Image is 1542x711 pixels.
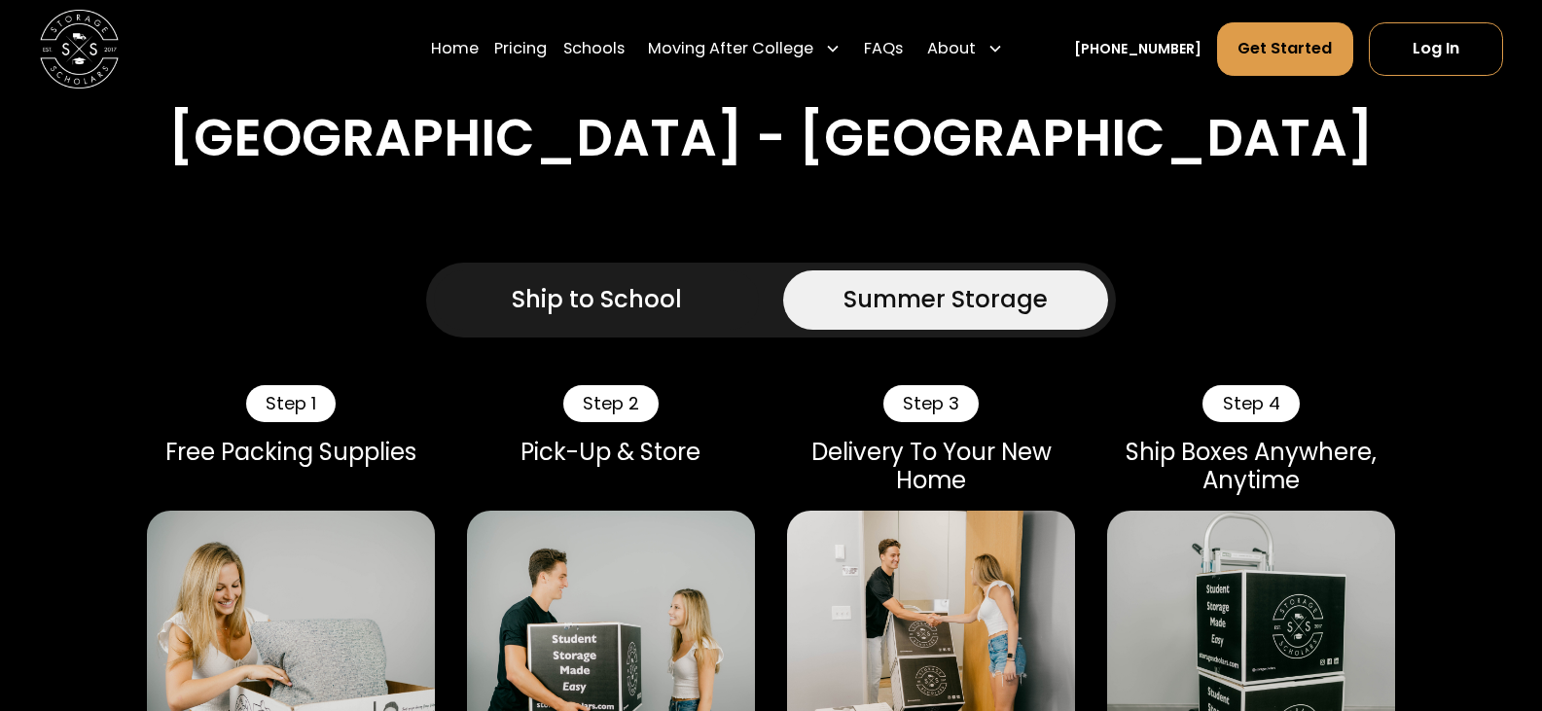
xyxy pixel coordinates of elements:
[1217,22,1353,76] a: Get Started
[563,21,625,77] a: Schools
[40,10,119,89] img: Storage Scholars main logo
[927,37,976,60] div: About
[168,107,1374,168] h2: [GEOGRAPHIC_DATA] - [GEOGRAPHIC_DATA]
[864,21,903,77] a: FAQs
[648,37,813,60] div: Moving After College
[431,21,479,77] a: Home
[467,438,756,466] div: Pick-Up & Store
[883,385,980,422] div: Step 3
[1074,39,1201,59] a: [PHONE_NUMBER]
[1107,438,1396,494] div: Ship Boxes Anywhere, Anytime
[640,21,849,77] div: Moving After College
[494,21,547,77] a: Pricing
[512,282,682,317] div: Ship to School
[1369,22,1503,76] a: Log In
[787,438,1076,494] div: Delivery To Your New Home
[246,385,337,422] div: Step 1
[843,282,1048,317] div: Summer Storage
[147,438,436,466] div: Free Packing Supplies
[563,385,660,422] div: Step 2
[1202,385,1300,422] div: Step 4
[919,21,1012,77] div: About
